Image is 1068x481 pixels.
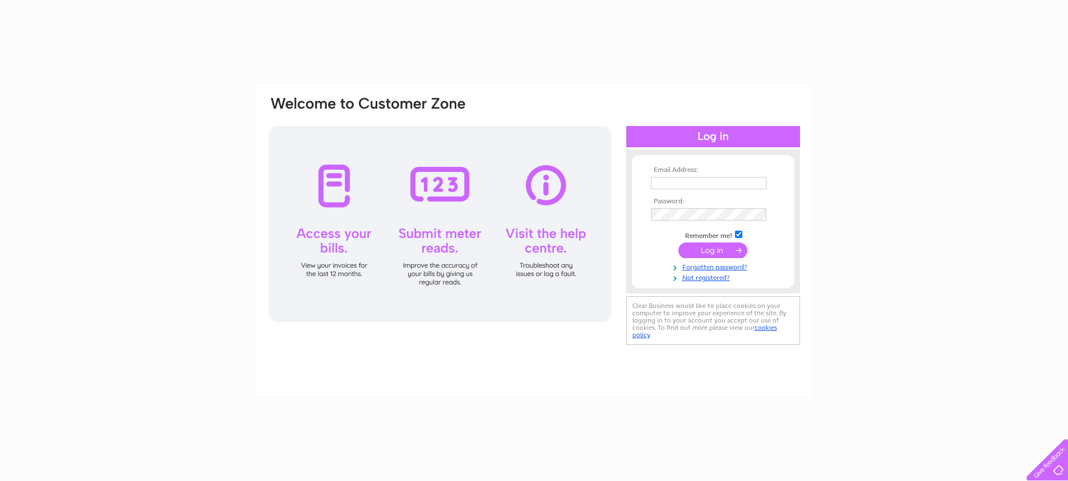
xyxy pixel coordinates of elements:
[648,198,778,206] th: Password:
[648,166,778,174] th: Email Address:
[626,296,800,345] div: Clear Business would like to place cookies on your computer to improve your experience of the sit...
[632,324,777,339] a: cookies policy
[678,242,747,258] input: Submit
[648,229,778,240] td: Remember me?
[651,272,778,282] a: Not registered?
[651,261,778,272] a: Forgotten password?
